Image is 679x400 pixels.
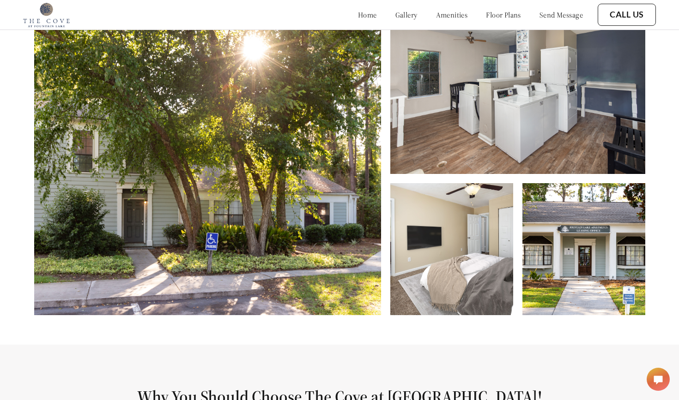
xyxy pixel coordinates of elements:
[436,10,468,19] a: amenities
[522,183,645,315] img: Alt text
[610,10,644,20] a: Call Us
[390,183,513,315] img: Alt text
[598,4,656,26] button: Call Us
[395,10,418,19] a: gallery
[23,2,70,27] img: cove_at_fountain_lake_logo.png
[486,10,521,19] a: floor plans
[358,10,377,19] a: home
[540,10,583,19] a: send message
